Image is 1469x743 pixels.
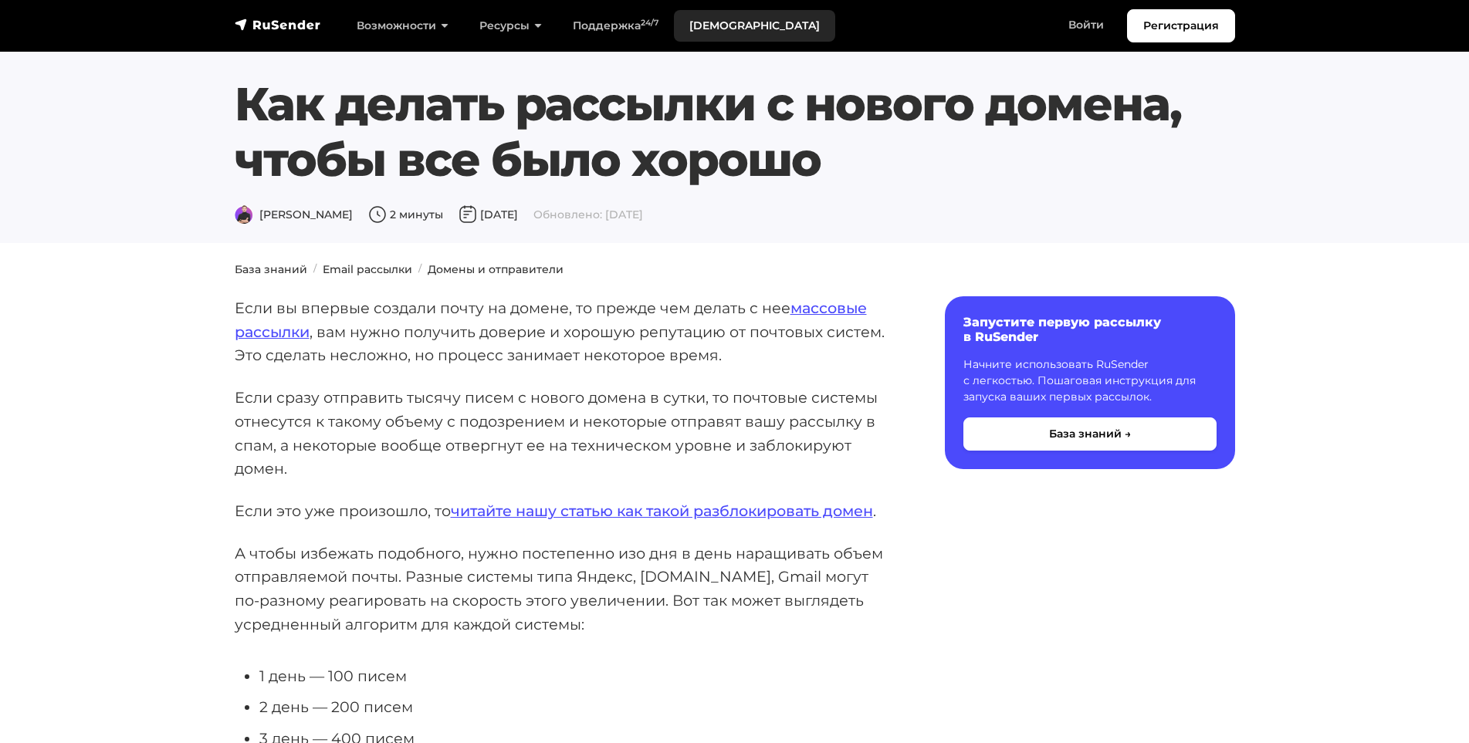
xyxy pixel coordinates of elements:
a: Запустите первую рассылку в RuSender Начните использовать RuSender с легкостью. Пошаговая инструк... [945,296,1235,469]
li: 1 день — 100 писем [259,664,895,688]
li: 2 день — 200 писем [259,695,895,719]
a: Ресурсы [464,10,557,42]
p: Если это уже произошло, то . [235,499,895,523]
a: База знаний [235,262,307,276]
a: читайте нашу статью как такой разблокировать домен [451,502,873,520]
a: Регистрация [1127,9,1235,42]
span: 2 минуты [368,208,443,221]
a: Домены и отправители [428,262,564,276]
img: Дата публикации [459,205,477,224]
p: А чтобы избежать подобного, нужно постепенно изо дня в день наращивать объем отправляемой почты. ... [235,542,895,637]
a: Войти [1053,9,1119,41]
a: Поддержка24/7 [557,10,674,42]
p: Если вы впервые создали почту на домене, то прежде чем делать с нее , вам нужно получить доверие ... [235,296,895,367]
a: Возможности [341,10,464,42]
a: массовые рассылки [235,299,867,341]
sup: 24/7 [641,18,658,28]
img: Время чтения [368,205,387,224]
p: Если сразу отправить тысячу писем с нового домена в сутки, то почтовые системы отнесутся к такому... [235,386,895,481]
img: RuSender [235,17,321,32]
span: Обновлено: [DATE] [533,208,643,221]
span: [DATE] [459,208,518,221]
a: [DEMOGRAPHIC_DATA] [674,10,835,42]
span: [PERSON_NAME] [235,208,353,221]
a: Email рассылки [323,262,412,276]
h1: Как делать рассылки с нового домена, чтобы все было хорошо [235,76,1235,187]
nav: breadcrumb [225,262,1244,278]
p: Начните использовать RuSender с легкостью. Пошаговая инструкция для запуска ваших первых рассылок. [963,356,1217,405]
h6: Запустите первую рассылку в RuSender [963,315,1217,344]
button: База знаний → [963,417,1217,451]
